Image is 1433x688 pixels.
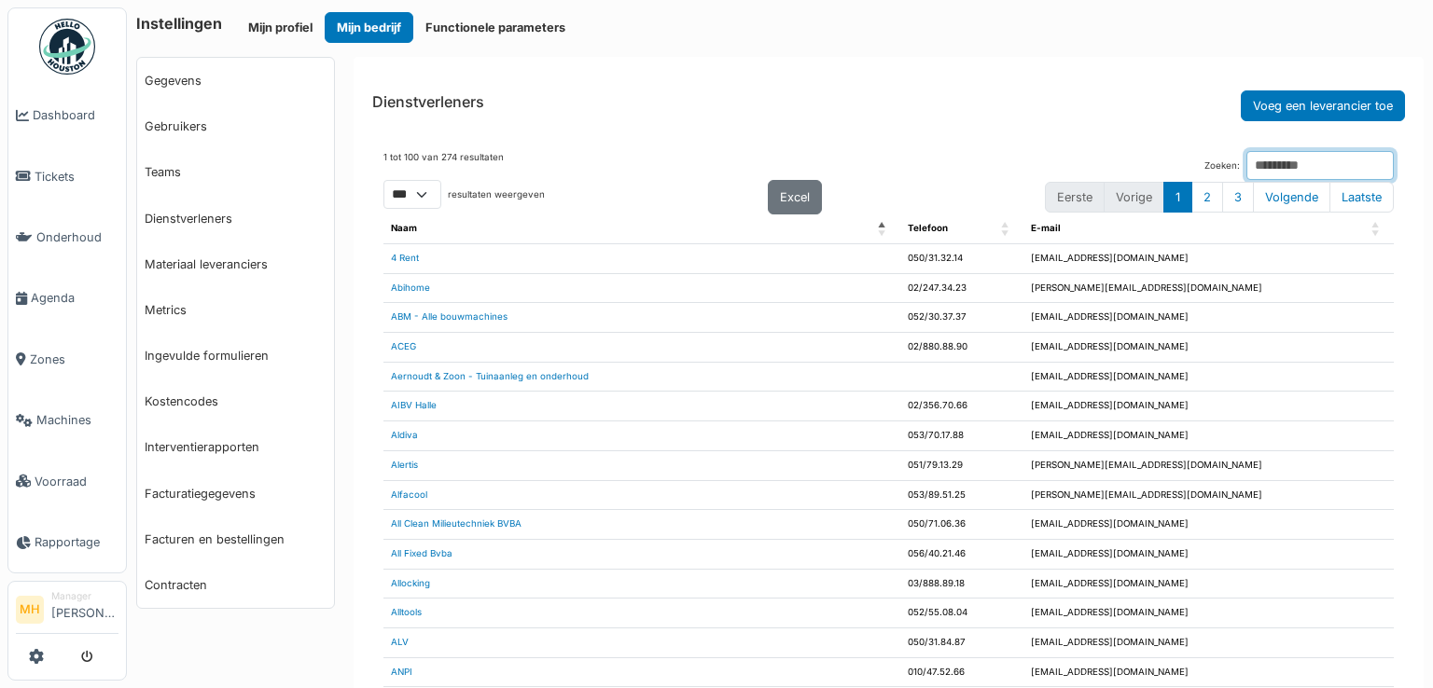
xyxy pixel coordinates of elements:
span: Naam [391,223,417,233]
span: Telefoon [908,223,948,233]
a: AIBV Halle [391,400,437,410]
li: MH [16,596,44,624]
td: [EMAIL_ADDRESS][DOMAIN_NAME] [1023,244,1394,274]
td: [PERSON_NAME][EMAIL_ADDRESS][DOMAIN_NAME] [1023,273,1394,303]
td: 03/888.89.18 [900,569,1023,599]
a: MH Manager[PERSON_NAME] [16,589,118,634]
td: 050/31.84.87 [900,627,1023,657]
a: Abihome [391,282,430,293]
a: Kostencodes [137,378,334,424]
a: Teams [137,149,334,195]
td: [EMAIL_ADDRESS][DOMAIN_NAME] [1023,421,1394,451]
a: Facturatiegegevens [137,471,334,516]
label: Zoeken: [1204,159,1240,173]
a: Materiaal leveranciers [137,241,334,287]
td: [EMAIL_ADDRESS][DOMAIN_NAME] [1023,627,1394,657]
td: 010/47.52.66 [900,657,1023,687]
a: Contracten [137,562,334,608]
td: 056/40.21.46 [900,539,1023,569]
a: Interventierapporten [137,424,334,470]
div: Manager [51,589,118,603]
a: Aernoudt & Zoon - Tuinaanleg en onderhoud [391,371,589,381]
img: Badge_color-CXgf-gQk.svg [39,19,95,75]
span: E-mail: Activate to sort [1371,214,1383,243]
li: [PERSON_NAME] [51,589,118,629]
a: Machines [8,390,126,450]
a: Alfacool [391,489,427,500]
a: Allocking [391,578,430,588]
span: Rapportage [35,533,118,551]
button: Functionele parameters [413,12,577,43]
a: Gegevens [137,58,334,103]
span: Excel [780,190,810,204]
td: 02/880.88.90 [900,333,1023,363]
button: Mijn bedrijf [325,12,413,43]
a: Metrics [137,287,334,333]
div: 1 tot 100 van 274 resultaten [383,151,504,180]
span: Tickets [35,168,118,186]
td: 052/55.08.04 [900,599,1023,628]
td: 052/30.37.37 [900,303,1023,333]
td: [EMAIL_ADDRESS][DOMAIN_NAME] [1023,539,1394,569]
td: [EMAIL_ADDRESS][DOMAIN_NAME] [1023,599,1394,628]
button: 3 [1222,182,1254,213]
span: E-mail [1031,223,1061,233]
a: Agenda [8,268,126,328]
a: ACEG [391,341,416,351]
td: 053/89.51.25 [900,480,1023,510]
button: 2 [1191,182,1223,213]
a: Facturen en bestellingen [137,516,334,562]
button: Voeg een leverancier toe [1241,90,1405,121]
a: Zones [8,329,126,390]
h6: Instellingen [136,15,222,33]
span: Telefoon: Activate to sort [1001,214,1012,243]
span: Zones [30,351,118,368]
span: Onderhoud [36,228,118,246]
td: 02/247.34.23 [900,273,1023,303]
a: Aldiva [391,430,418,440]
label: resultaten weergeven [448,188,545,202]
a: ALV [391,637,409,647]
td: 050/31.32.14 [900,244,1023,274]
a: ABM - Alle bouwmachines [391,311,508,322]
a: Gebruikers [137,103,334,149]
button: Next [1253,182,1330,213]
a: Alertis [391,460,418,470]
span: Machines [36,411,118,429]
td: 02/356.70.66 [900,392,1023,421]
td: 051/79.13.29 [900,450,1023,480]
a: Ingevulde formulieren [137,333,334,378]
a: 4 Rent [391,253,419,263]
span: Voorraad [35,473,118,490]
a: All Clean Milieutechniek BVBA [391,518,522,529]
a: Rapportage [8,512,126,572]
td: [EMAIL_ADDRESS][DOMAIN_NAME] [1023,392,1394,421]
span: Naam: Activate to invert sorting [878,214,889,243]
span: Dashboard [33,106,118,124]
td: [EMAIL_ADDRESS][DOMAIN_NAME] [1023,569,1394,599]
a: Voorraad [8,450,126,511]
td: [EMAIL_ADDRESS][DOMAIN_NAME] [1023,362,1394,392]
td: 050/71.06.36 [900,510,1023,540]
td: [EMAIL_ADDRESS][DOMAIN_NAME] [1023,657,1394,687]
td: [PERSON_NAME][EMAIL_ADDRESS][DOMAIN_NAME] [1023,450,1394,480]
td: 053/70.17.88 [900,421,1023,451]
span: Agenda [31,289,118,307]
td: [PERSON_NAME][EMAIL_ADDRESS][DOMAIN_NAME] [1023,480,1394,510]
button: Last [1329,182,1394,213]
h6: Dienstverleners [372,93,484,111]
a: ANPI [391,667,412,677]
a: Onderhoud [8,207,126,268]
a: Dienstverleners [137,196,334,241]
nav: pagination [1045,182,1394,213]
td: [EMAIL_ADDRESS][DOMAIN_NAME] [1023,510,1394,540]
a: Alltools [391,607,422,617]
td: [EMAIL_ADDRESS][DOMAIN_NAME] [1023,303,1394,333]
a: All Fixed Bvba [391,548,452,558]
a: Dashboard [8,85,126,145]
td: [EMAIL_ADDRESS][DOMAIN_NAME] [1023,333,1394,363]
button: Mijn profiel [236,12,325,43]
